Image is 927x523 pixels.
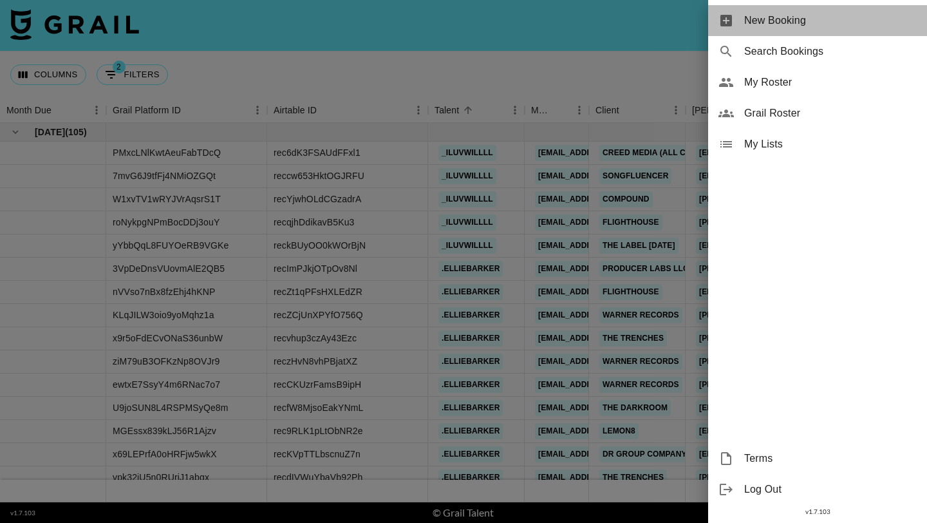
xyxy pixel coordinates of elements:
[744,106,917,121] span: Grail Roster
[708,474,927,505] div: Log Out
[708,505,927,518] div: v 1.7.103
[708,129,927,160] div: My Lists
[708,5,927,36] div: New Booking
[744,482,917,497] span: Log Out
[744,137,917,152] span: My Lists
[744,451,917,466] span: Terms
[708,98,927,129] div: Grail Roster
[708,443,927,474] div: Terms
[744,75,917,90] span: My Roster
[744,44,917,59] span: Search Bookings
[708,36,927,67] div: Search Bookings
[744,13,917,28] span: New Booking
[708,67,927,98] div: My Roster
